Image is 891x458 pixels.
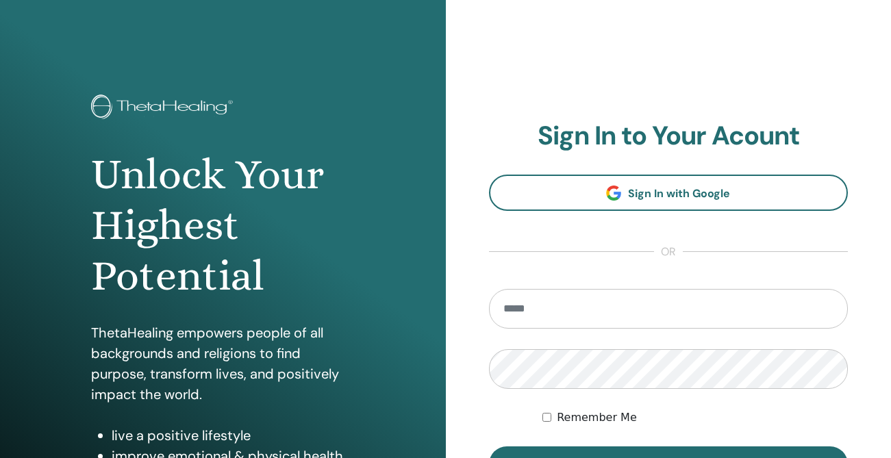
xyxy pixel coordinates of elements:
h1: Unlock Your Highest Potential [91,149,354,302]
div: Keep me authenticated indefinitely or until I manually logout [542,409,848,426]
span: or [654,244,683,260]
span: Sign In with Google [628,186,730,201]
li: live a positive lifestyle [112,425,354,446]
p: ThetaHealing empowers people of all backgrounds and religions to find purpose, transform lives, a... [91,322,354,405]
label: Remember Me [557,409,637,426]
a: Sign In with Google [489,175,849,211]
h2: Sign In to Your Acount [489,120,849,152]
